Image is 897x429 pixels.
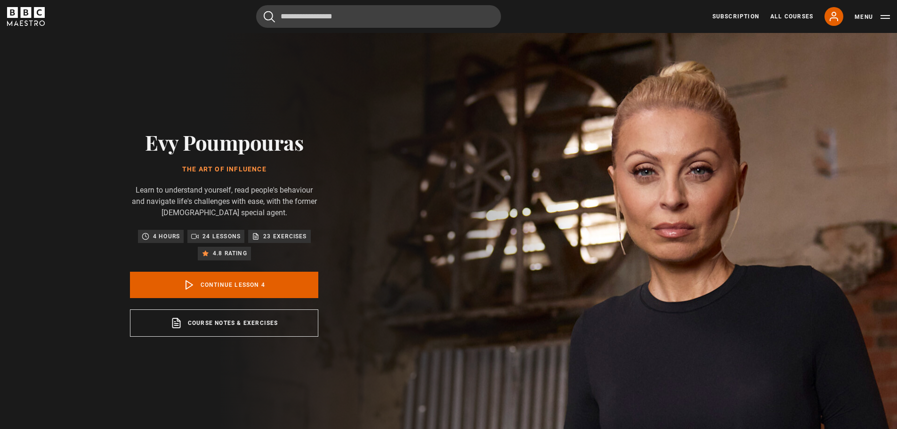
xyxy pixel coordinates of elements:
[213,249,247,258] p: 4.8 rating
[263,232,307,241] p: 23 exercises
[855,12,890,22] button: Toggle navigation
[264,11,275,23] button: Submit the search query
[7,7,45,26] svg: BBC Maestro
[256,5,501,28] input: Search
[202,232,241,241] p: 24 lessons
[130,166,318,173] h1: The Art of Influence
[130,130,318,154] h2: Evy Poumpouras
[712,12,759,21] a: Subscription
[130,185,318,219] p: Learn to understand yourself, read people's behaviour and navigate life's challenges with ease, w...
[130,272,318,298] a: Continue lesson 4
[130,309,318,337] a: Course notes & exercises
[153,232,180,241] p: 4 hours
[770,12,813,21] a: All Courses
